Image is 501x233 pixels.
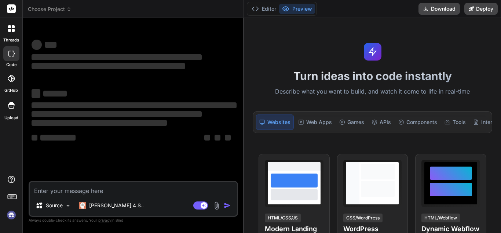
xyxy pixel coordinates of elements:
span: ‌ [32,89,40,98]
span: ‌ [32,102,237,108]
span: ‌ [225,135,231,141]
div: HTML/CSS/JS [265,214,301,222]
img: signin [5,209,18,221]
img: Claude 4 Sonnet [79,202,86,209]
label: GitHub [4,87,18,94]
button: Preview [279,4,315,14]
div: Games [336,114,367,130]
div: APIs [369,114,394,130]
img: icon [224,202,231,209]
span: ‌ [32,54,202,60]
span: ‌ [45,42,56,48]
p: Always double-check its answers. Your in Bind [29,217,238,224]
div: HTML/Webflow [421,214,460,222]
p: Describe what you want to build, and watch it come to life in real-time [248,87,497,97]
h1: Turn ideas into code instantly [248,69,497,83]
label: code [6,62,17,68]
p: Source [46,202,63,209]
span: ‌ [215,135,220,141]
span: ‌ [32,63,185,69]
div: Components [395,114,440,130]
button: Editor [249,4,279,14]
img: Pick Models [65,203,71,209]
span: ‌ [204,135,210,141]
span: ‌ [32,111,202,117]
span: ‌ [43,91,67,97]
button: Deploy [464,3,498,15]
span: ‌ [32,40,42,50]
p: [PERSON_NAME] 4 S.. [89,202,144,209]
span: ‌ [32,120,167,126]
span: Choose Project [28,6,72,13]
div: Web Apps [295,114,335,130]
label: threads [3,37,19,43]
div: Tools [442,114,469,130]
label: Upload [4,115,18,121]
span: ‌ [32,135,37,141]
span: privacy [98,218,111,222]
img: attachment [212,201,221,210]
div: CSS/WordPress [343,214,383,222]
button: Download [418,3,460,15]
div: Websites [256,114,294,130]
span: ‌ [40,135,76,141]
